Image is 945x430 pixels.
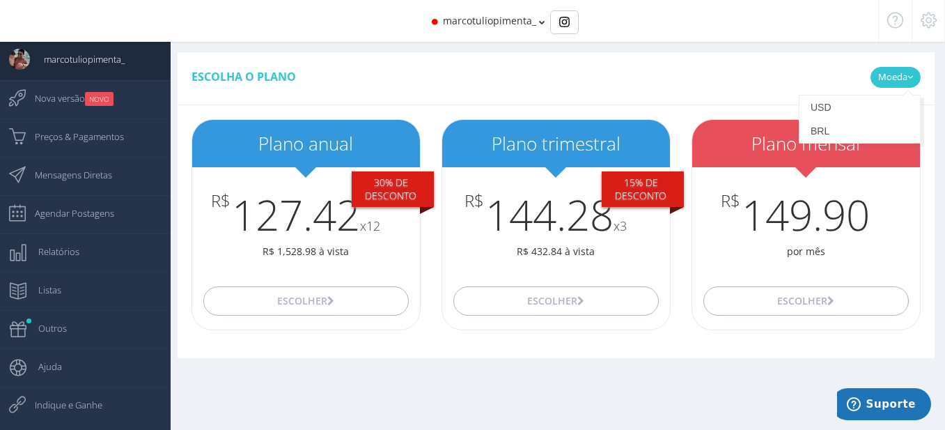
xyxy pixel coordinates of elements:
[30,42,125,77] span: marcotuliopimenta_
[192,134,420,154] h2: Plano anual
[559,17,570,27] img: Instagram_simple_icon.svg
[614,217,627,234] small: x3
[211,192,231,210] span: R$
[9,49,30,70] img: User Image
[203,286,408,316] button: Escolher
[703,286,908,316] button: Escolher
[21,196,114,231] span: Agendar Postagens
[870,67,921,88] a: Moeda
[443,14,536,27] span: marcotuliopimenta_
[442,192,670,238] h3: 144.28
[837,388,931,423] iframe: Abre um widget para que você possa encontrar mais informações
[21,119,124,154] span: Preços & Pagamentos
[24,311,67,346] span: Outros
[692,134,920,154] h2: Plano mensal
[24,349,62,384] span: Ajuda
[24,234,79,269] span: Relatórios
[602,171,684,208] div: 15% De desconto
[21,158,112,192] span: Mensagens Diretas
[192,69,296,84] span: Escolha o plano
[85,92,114,106] small: NOVO
[442,134,670,154] h2: Plano trimestral
[799,119,920,143] a: BRL
[24,272,61,307] span: Listas
[692,245,920,259] p: por mês
[692,192,920,238] h3: 149.90
[721,192,740,210] span: R$
[21,387,102,422] span: Indique e Ganhe
[799,95,920,119] a: USD
[464,192,484,210] span: R$
[21,81,114,116] span: Nova versão
[550,10,579,34] div: Basic example
[360,217,380,234] small: x12
[192,245,420,259] p: R$ 1,528.98 à vista
[442,245,670,259] p: R$ 432.84 à vista
[192,192,420,238] h3: 127.42
[352,171,434,208] div: 30% De desconto
[453,286,658,316] button: Escolher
